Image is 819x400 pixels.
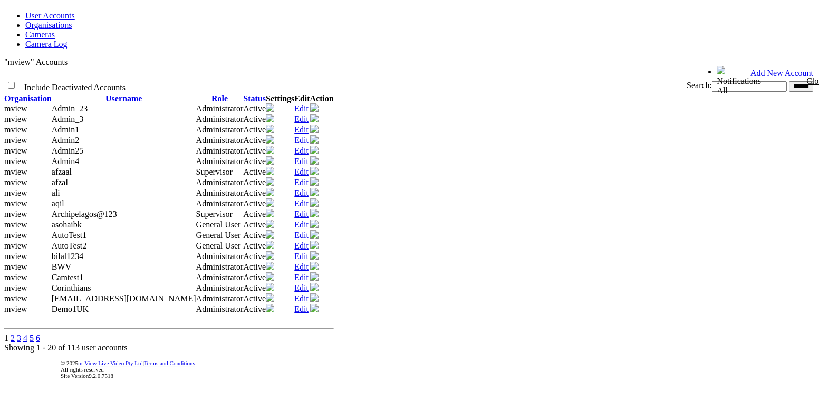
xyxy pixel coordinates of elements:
[52,220,82,229] span: asohaibk
[310,293,319,302] img: user-active-green-icon.svg
[196,272,244,283] td: Administrator
[196,262,244,272] td: Administrator
[310,283,319,291] img: user-active-green-icon.svg
[196,198,244,209] td: Administrator
[52,273,83,282] span: Camtest1
[4,146,27,155] span: mview
[4,178,27,187] span: mview
[52,262,71,271] span: BWV
[4,58,68,66] span: "mview" Accounts
[310,262,319,270] img: user-active-green-icon.svg
[310,126,319,135] a: Deactivate
[4,136,27,145] span: mview
[266,188,274,196] img: camera24.png
[717,66,725,74] img: bell24.png
[266,283,274,291] img: camera24.png
[310,115,319,124] a: Deactivate
[52,231,86,240] span: AutoTest1
[25,40,68,49] a: Camera Log
[4,199,27,208] span: mview
[310,167,319,175] img: user-active-green-icon.svg
[294,188,309,197] a: Edit
[266,230,274,239] img: camera24.png
[294,304,309,313] a: Edit
[310,189,319,198] a: Deactivate
[243,230,266,241] td: Active
[52,188,60,197] span: ali
[310,273,319,282] a: Deactivate
[196,304,244,315] td: Administrator
[310,104,319,113] a: Deactivate
[294,146,309,155] a: Edit
[4,241,27,250] span: mview
[243,220,266,230] td: Active
[310,252,319,261] a: Deactivate
[310,168,319,177] a: Deactivate
[4,220,27,229] span: mview
[266,114,274,122] img: camera24.png
[196,156,244,167] td: Administrator
[243,125,266,135] td: Active
[52,304,89,313] span: Demo1UK
[243,283,266,293] td: Active
[243,177,266,188] td: Active
[266,135,274,144] img: camera24.png
[310,251,319,260] img: user-active-green-icon.svg
[52,178,68,187] span: afzal
[310,305,319,314] a: Deactivate
[266,262,274,270] img: camera24.png
[310,231,319,240] a: Deactivate
[310,156,319,165] img: user-active-green-icon.svg
[266,251,274,260] img: camera24.png
[61,360,813,379] div: © 2025 | All rights reserved
[11,334,15,342] a: 2
[294,209,309,218] a: Edit
[310,198,319,207] img: user-active-green-icon.svg
[196,230,244,241] td: General User
[196,125,244,135] td: Administrator
[399,81,813,92] div: Search:
[243,304,266,315] td: Active
[266,125,274,133] img: camera24.png
[310,125,319,133] img: user-active-green-icon.svg
[310,199,319,208] a: Deactivate
[266,272,274,281] img: camera24.png
[310,221,319,230] a: Deactivate
[4,304,27,313] span: mview
[4,294,27,303] span: mview
[266,167,274,175] img: camera24.png
[310,136,319,145] a: Deactivate
[4,334,8,342] span: 1
[105,94,142,103] a: Username
[4,94,52,103] a: Organisation
[4,167,27,176] span: mview
[52,167,72,176] span: afzaal
[4,343,128,352] span: Showing 1 - 20 of 113 user accounts
[196,135,244,146] td: Administrator
[243,241,266,251] td: Active
[243,209,266,220] td: Active
[294,125,309,134] a: Edit
[294,136,309,145] a: Edit
[294,94,310,103] th: Edit
[243,262,266,272] td: Active
[294,262,309,271] a: Edit
[310,103,319,112] img: user-active-green-icon.svg
[4,252,27,261] span: mview
[243,146,266,156] td: Active
[25,21,72,30] a: Organisations
[24,83,126,92] span: Include Deactivated Accounts
[17,334,21,342] a: 3
[52,125,79,134] span: Admin1
[310,178,319,187] a: Deactivate
[52,136,79,145] span: Admin2
[23,334,27,342] a: 4
[4,283,27,292] span: mview
[266,304,274,312] img: camera24.png
[717,77,793,96] div: Notifications
[36,334,40,342] a: 6
[294,115,309,123] a: Edit
[266,177,274,186] img: camera24.png
[196,103,244,114] td: Administrator
[294,157,309,166] a: Edit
